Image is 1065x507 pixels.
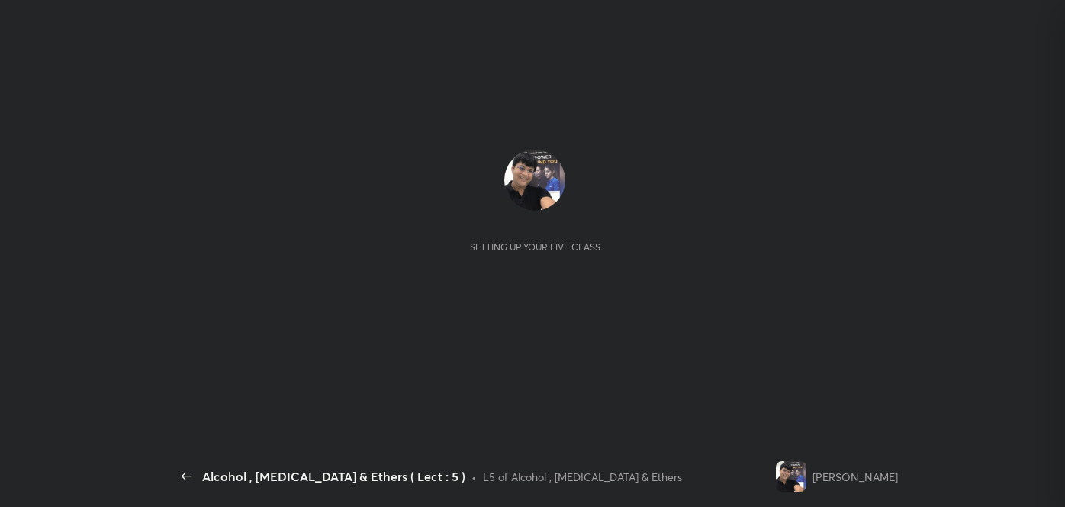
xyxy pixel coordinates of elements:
[470,241,600,253] div: Setting up your live class
[504,150,565,211] img: be3b61014f794d9dad424d3853eeb6ff.jpg
[776,461,806,492] img: be3b61014f794d9dad424d3853eeb6ff.jpg
[483,469,682,485] div: L5 of Alcohol , [MEDICAL_DATA] & Ethers
[202,467,465,486] div: Alcohol , [MEDICAL_DATA] & Ethers ( Lect : 5 )
[471,469,477,485] div: •
[812,469,898,485] div: [PERSON_NAME]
